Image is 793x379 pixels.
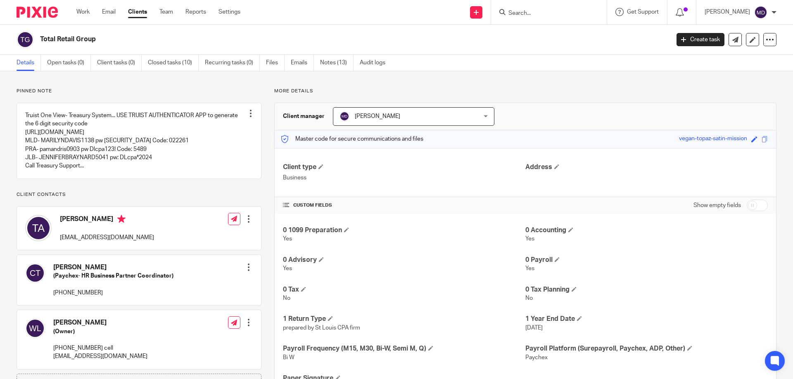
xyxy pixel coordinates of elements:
a: Work [76,8,90,16]
a: Reports [185,8,206,16]
span: Yes [283,266,292,271]
span: Get Support [627,9,659,15]
img: svg%3E [754,6,767,19]
label: Show empty fields [693,201,741,210]
p: More details [274,88,776,94]
h4: 0 Tax Planning [525,285,768,294]
h4: Client type [283,163,525,172]
a: Audit logs [360,55,392,71]
span: No [283,295,290,301]
img: svg%3E [17,31,34,48]
div: vegan-topaz-satin-mission [679,134,747,144]
img: svg%3E [25,215,52,241]
span: Yes [283,236,292,242]
span: [PERSON_NAME] [355,113,400,119]
h4: 1 Year End Date [525,315,768,323]
i: Primary [117,215,126,223]
h5: (Paychex- HR Business Partner Coordinator) [53,272,173,280]
a: Notes (13) [320,55,354,71]
img: svg%3E [25,318,45,338]
p: Client contacts [17,191,261,198]
h3: Client manager [283,112,325,120]
a: Email [102,8,116,16]
p: [PHONE_NUMBER] cell [53,344,147,352]
a: Team [159,8,173,16]
span: Yes [525,266,534,271]
img: Pixie [17,7,58,18]
a: Settings [218,8,240,16]
span: Paychex [525,355,548,360]
span: prepared by St Louis CPA firm [283,325,360,331]
h4: 0 Advisory [283,256,525,264]
input: Search [508,10,582,17]
span: Bi W [283,355,294,360]
a: Clients [128,8,147,16]
a: Closed tasks (10) [148,55,199,71]
span: [DATE] [525,325,543,331]
a: Details [17,55,41,71]
h4: 0 Payroll [525,256,768,264]
p: Master code for secure communications and files [281,135,423,143]
a: Create task [677,33,724,46]
h4: Payroll Platform (Surepayroll, Paychex, ADP, Other) [525,344,768,353]
a: Files [266,55,285,71]
h4: 0 Accounting [525,226,768,235]
span: No [525,295,533,301]
p: [PHONE_NUMBER] [53,289,173,297]
p: [PERSON_NAME] [705,8,750,16]
img: svg%3E [340,111,349,121]
a: Emails [291,55,314,71]
h4: 0 Tax [283,285,525,294]
h4: [PERSON_NAME] [53,263,173,272]
p: [EMAIL_ADDRESS][DOMAIN_NAME] [60,233,154,242]
h4: [PERSON_NAME] [60,215,154,225]
h4: Payroll Frequency (M15, M30, Bi-W, Semi M, Q) [283,344,525,353]
h2: Total Retail Group [40,35,539,44]
h4: 1 Return Type [283,315,525,323]
h4: CUSTOM FIELDS [283,202,525,209]
h4: 0 1099 Preparation [283,226,525,235]
span: Yes [525,236,534,242]
img: svg%3E [25,263,45,283]
a: Open tasks (0) [47,55,91,71]
p: Pinned note [17,88,261,94]
h5: (Owner) [53,327,147,336]
p: Business [283,174,525,182]
h4: [PERSON_NAME] [53,318,147,327]
a: Client tasks (0) [97,55,142,71]
a: Recurring tasks (0) [205,55,260,71]
h4: Address [525,163,768,172]
p: [EMAIL_ADDRESS][DOMAIN_NAME] [53,352,147,360]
